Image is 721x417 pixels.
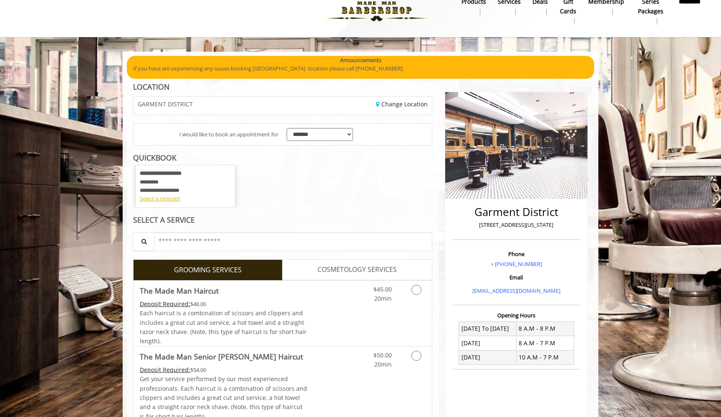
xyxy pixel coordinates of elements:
[140,366,190,374] span: This service needs some Advance to be paid before we block your appointment
[374,360,392,368] span: 20min
[459,322,517,336] td: [DATE] To [DATE]
[373,285,392,293] span: $45.00
[516,322,574,336] td: 8 A.M - 8 P.M
[133,82,169,92] b: LOCATION
[454,221,578,229] p: [STREET_ADDRESS][US_STATE]
[452,312,580,318] h3: Opening Hours
[459,336,517,350] td: [DATE]
[138,101,193,107] span: GARMENT DISTRICT
[140,300,190,308] span: This service needs some Advance to be paid before we block your appointment
[140,351,303,362] b: The Made Man Senior [PERSON_NAME] Haircut
[376,100,428,108] a: Change Location
[454,274,578,280] h3: Email
[454,206,578,218] h2: Garment District
[140,299,308,309] div: $48.00
[133,232,154,251] button: Service Search
[374,294,392,302] span: 20min
[472,287,560,294] a: [EMAIL_ADDRESS][DOMAIN_NAME]
[133,153,176,163] b: QUICKBOOK
[373,351,392,359] span: $50.00
[516,336,574,350] td: 8 A.M - 7 P.M
[459,350,517,364] td: [DATE]
[174,265,242,276] span: GROOMING SERVICES
[454,251,578,257] h3: Phone
[133,64,588,73] p: If you have are experiencing any issues booking [GEOGRAPHIC_DATA] location please call [PHONE_NUM...
[491,260,542,268] a: + [PHONE_NUMBER]
[140,365,308,374] div: $54.00
[516,350,574,364] td: 10 A.M - 7 P.M
[133,216,432,224] div: SELECT A SERVICE
[140,194,231,203] div: Select a timeslot
[340,56,381,65] b: Announcements
[140,285,219,296] b: The Made Man Haircut
[318,264,397,275] span: COSMETOLOGY SERVICES
[179,130,278,139] span: I would like to book an appointment for
[140,309,307,345] span: Each haircut is a combination of scissors and clippers and includes a great cut and service, a ho...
